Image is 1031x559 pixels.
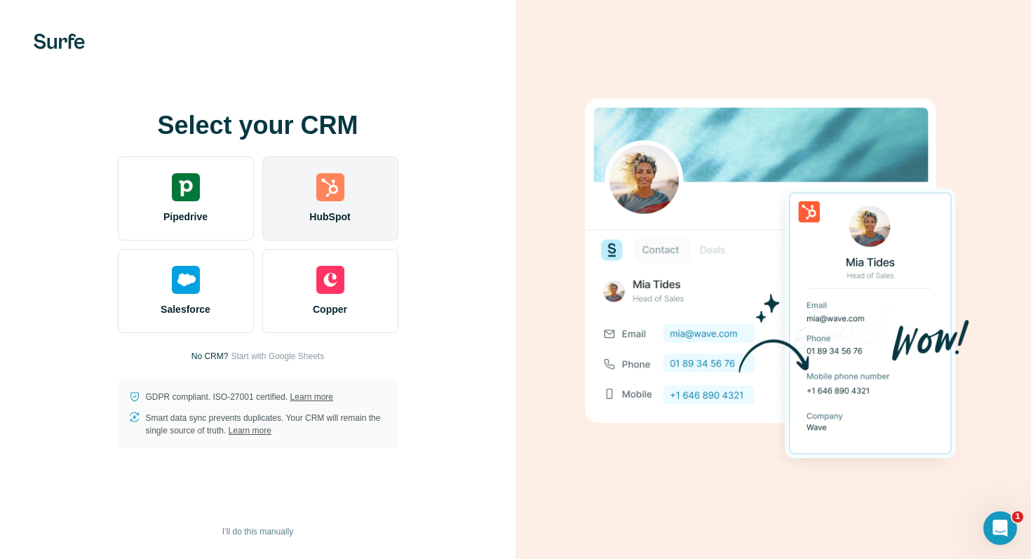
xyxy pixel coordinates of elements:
[231,350,324,363] button: Start with Google Sheets
[222,525,293,538] span: I’ll do this manually
[163,210,208,224] span: Pipedrive
[146,412,387,437] p: Smart data sync prevents duplicates. Your CRM will remain the single source of truth.
[118,112,398,140] h1: Select your CRM
[983,511,1017,545] iframe: Intercom live chat
[290,392,333,402] a: Learn more
[313,302,347,316] span: Copper
[229,426,271,436] a: Learn more
[213,521,303,542] button: I’ll do this manually
[1012,511,1023,523] span: 1
[146,391,333,403] p: GDPR compliant. ISO-27001 certified.
[309,210,350,224] span: HubSpot
[316,266,344,294] img: copper's logo
[172,266,200,294] img: salesforce's logo
[172,173,200,201] img: pipedrive's logo
[191,350,229,363] p: No CRM?
[34,34,85,49] img: Surfe's logo
[577,76,970,483] img: HUBSPOT image
[161,302,210,316] span: Salesforce
[316,173,344,201] img: hubspot's logo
